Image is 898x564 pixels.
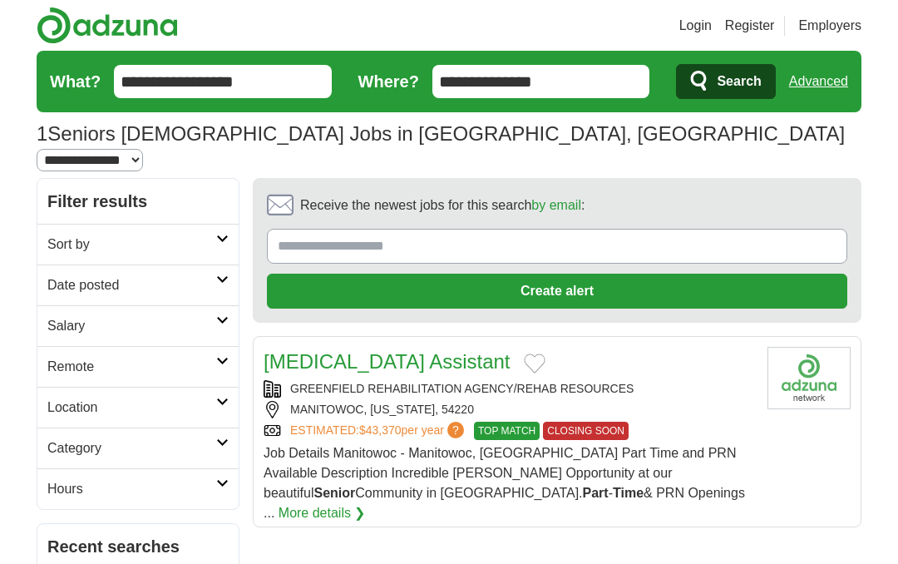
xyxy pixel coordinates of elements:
[300,195,585,215] span: Receive the newest jobs for this search :
[359,423,402,437] span: $43,370
[50,69,101,94] label: What?
[789,65,848,98] a: Advanced
[264,380,754,398] div: GREENFIELD REHABILITATION AGENCY/REHAB RESOURCES
[37,428,239,468] a: Category
[290,422,467,440] a: ESTIMATED:$43,370per year?
[524,354,545,374] button: Add to favorite jobs
[613,486,644,500] strong: Time
[37,119,47,149] span: 1
[767,347,851,409] img: Company logo
[47,398,216,418] h2: Location
[37,305,239,346] a: Salary
[37,224,239,265] a: Sort by
[37,7,178,44] img: Adzuna logo
[267,274,847,309] button: Create alert
[47,479,216,499] h2: Hours
[583,486,609,500] strong: Part
[37,346,239,387] a: Remote
[531,198,581,212] a: by email
[37,179,239,224] h2: Filter results
[37,468,239,509] a: Hours
[717,65,761,98] span: Search
[47,438,216,458] h2: Category
[47,357,216,377] h2: Remote
[47,534,229,559] h2: Recent searches
[264,401,754,418] div: MANITOWOC, [US_STATE], 54220
[279,503,366,523] a: More details ❯
[37,122,845,145] h1: Seniors [DEMOGRAPHIC_DATA] Jobs in [GEOGRAPHIC_DATA], [GEOGRAPHIC_DATA]
[679,16,712,36] a: Login
[358,69,419,94] label: Where?
[264,350,511,373] a: [MEDICAL_DATA] Assistant
[725,16,775,36] a: Register
[798,16,861,36] a: Employers
[47,316,216,336] h2: Salary
[543,422,629,440] span: CLOSING SOON
[676,64,775,99] button: Search
[47,235,216,255] h2: Sort by
[264,446,745,520] span: Job Details Manitowoc - Manitowoc, [GEOGRAPHIC_DATA] Part Time and PRN Available Description Incr...
[37,265,239,305] a: Date posted
[47,275,216,295] h2: Date posted
[447,422,464,438] span: ?
[474,422,540,440] span: TOP MATCH
[37,387,239,428] a: Location
[314,486,356,500] strong: Senior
